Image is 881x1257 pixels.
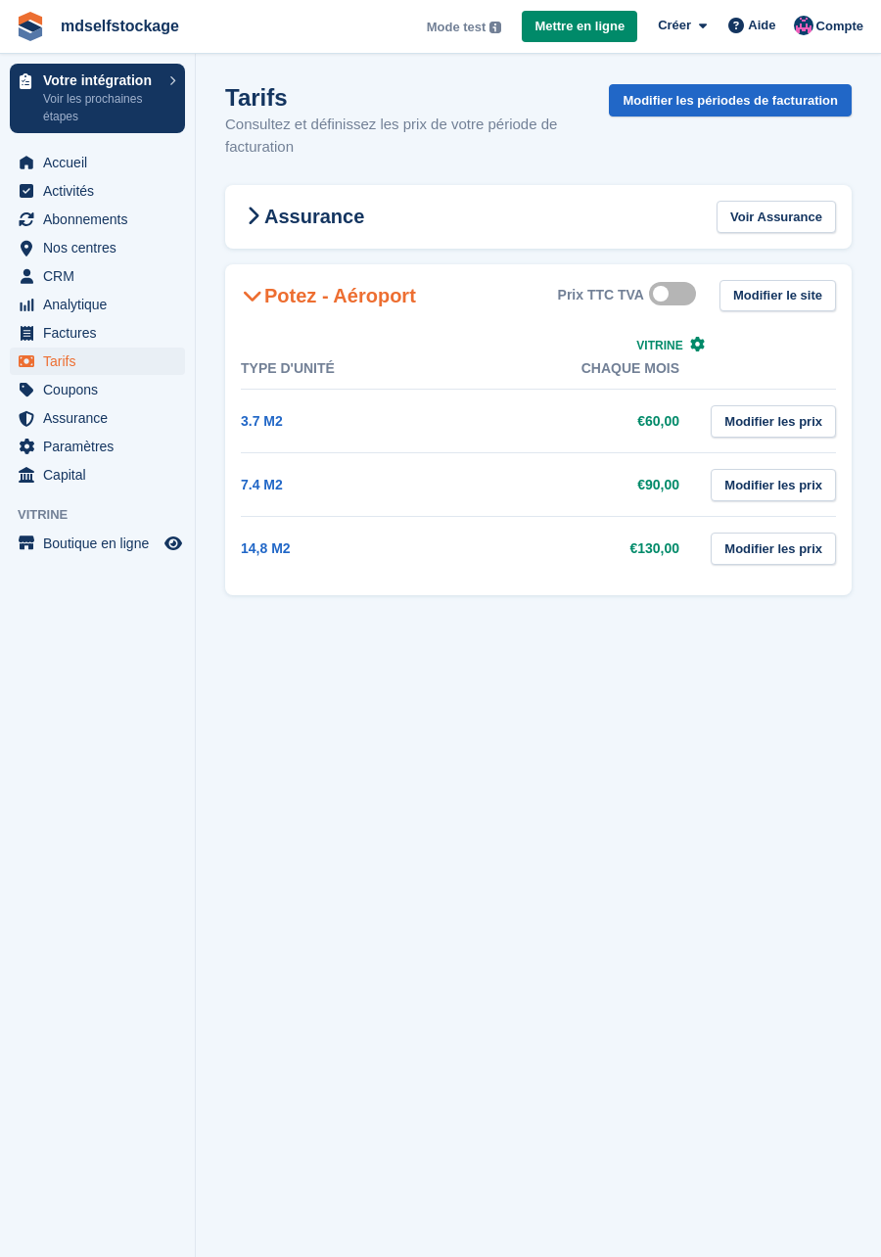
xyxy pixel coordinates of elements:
span: Tarifs [43,348,161,375]
a: menu [10,348,185,375]
a: menu [10,206,185,233]
a: menu [10,461,185,489]
p: Consultez et définissez les prix de votre période de facturation [225,114,609,158]
span: Activités [43,177,161,205]
a: menu [10,291,185,318]
span: Vitrine [18,505,195,525]
a: menu [10,404,185,432]
a: menu [10,319,185,347]
a: menu [10,149,185,176]
h1: Tarifs [225,84,609,111]
a: Vitrine [636,339,705,352]
span: Accueil [43,149,161,176]
span: Paramètres [43,433,161,460]
a: 14,8 M2 [241,540,291,556]
a: Modifier les périodes de facturation [609,84,852,116]
th: Chaque mois [480,349,719,390]
img: Melvin Dabonneville [794,16,813,35]
span: Mode test [427,18,487,37]
span: Aide [748,16,775,35]
a: Mettre en ligne [522,11,637,43]
img: stora-icon-8386f47178a22dfd0bd8f6a31ec36ba5ce8667c1dd55bd0f319d3a0aa187defe.svg [16,12,45,41]
span: Capital [43,461,161,489]
a: menu [10,262,185,290]
span: Mettre en ligne [534,17,625,36]
a: 7.4 M2 [241,477,283,492]
span: Coupons [43,376,161,403]
a: Modifier le site [719,280,836,312]
td: €60,00 [480,390,719,453]
span: Vitrine [636,339,682,352]
a: Voir Assurance [717,201,836,233]
a: Modifier les prix [711,533,836,565]
a: Modifier les prix [711,469,836,501]
a: menu [10,433,185,460]
div: Prix TTC TVA [558,287,644,303]
td: €130,00 [480,517,719,581]
p: Votre intégration [43,73,160,87]
a: mdselfstockage [53,10,187,42]
a: Votre intégration Voir les prochaines étapes [10,64,185,133]
a: Boutique d'aperçu [162,532,185,555]
span: Analytique [43,291,161,318]
img: icon-info-grey-7440780725fd019a000dd9b08b2336e03edf1995a4989e88bcd33f0948082b44.svg [489,22,501,33]
a: menu [10,177,185,205]
span: Compte [816,17,863,36]
th: Type d'unité [241,349,480,390]
span: Abonnements [43,206,161,233]
a: menu [10,234,185,261]
a: menu [10,376,185,403]
span: Nos centres [43,234,161,261]
span: Assurance [43,404,161,432]
span: Créer [658,16,691,35]
span: Boutique en ligne [43,530,161,557]
h2: Potez - Aéroport [241,284,416,307]
span: Factures [43,319,161,347]
span: CRM [43,262,161,290]
p: Voir les prochaines étapes [43,90,160,125]
td: €90,00 [480,453,719,517]
a: menu [10,530,185,557]
h2: Assurance [241,205,364,228]
a: Modifier les prix [711,405,836,438]
a: 3.7 M2 [241,413,283,429]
